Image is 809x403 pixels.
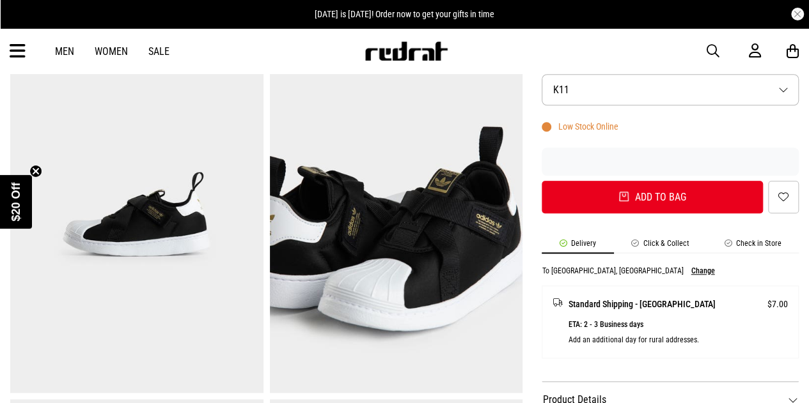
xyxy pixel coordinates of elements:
[614,239,707,254] li: Click & Collect
[148,45,169,57] a: Sale
[55,45,74,57] a: Men
[542,121,618,132] div: Low Stock Online
[542,74,799,105] button: K11
[95,45,128,57] a: Women
[270,45,523,393] img: Adidas Originals Superstar 360 Shoes - Kids in Black
[767,296,788,312] span: $7.00
[10,45,263,393] img: Adidas Originals Superstar 360 Shoes - Kids in Black
[691,266,714,275] button: Change
[364,42,448,61] img: Redrat logo
[568,296,715,312] span: Standard Shipping - [GEOGRAPHIC_DATA]
[553,84,569,96] span: K11
[10,5,49,43] button: Open LiveChat chat widget
[315,9,494,19] span: [DATE] is [DATE]! Order now to get your gifts in time
[542,239,613,254] li: Delivery
[542,181,763,213] button: Add to bag
[707,239,799,254] li: Check in Store
[542,266,683,275] p: To [GEOGRAPHIC_DATA], [GEOGRAPHIC_DATA]
[542,155,799,168] iframe: Customer reviews powered by Trustpilot
[568,317,788,347] p: ETA: 2 - 3 Business days Add an additional day for rural addresses.
[10,182,22,221] span: $20 Off
[29,165,42,178] button: Close teaser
